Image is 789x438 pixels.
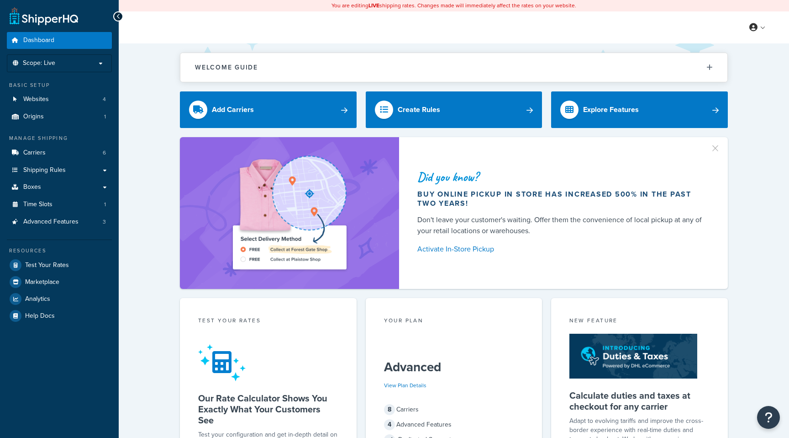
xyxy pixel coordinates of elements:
a: Websites4 [7,91,112,108]
li: Carriers [7,144,112,161]
a: Explore Features [551,91,728,128]
span: 4 [103,96,106,103]
a: Time Slots1 [7,196,112,213]
span: 1 [104,201,106,208]
a: View Plan Details [384,381,426,390]
a: Carriers6 [7,144,112,161]
a: Origins1 [7,108,112,125]
b: LIVE [368,1,379,10]
div: Explore Features [583,103,639,116]
a: Marketplace [7,274,112,290]
li: Time Slots [7,196,112,213]
a: Analytics [7,291,112,307]
span: Test Your Rates [25,262,69,269]
div: Buy online pickup in store has increased 500% in the past two years! [417,190,706,208]
span: 8 [384,404,395,415]
span: Shipping Rules [23,166,66,174]
div: Resources [7,247,112,255]
h5: Our Rate Calculator Shows You Exactly What Your Customers See [198,393,338,426]
a: Add Carriers [180,91,357,128]
div: Did you know? [417,171,706,183]
div: Carriers [384,403,524,416]
span: Carriers [23,149,46,157]
div: Don't leave your customer's waiting. Offer them the convenience of local pickup at any of your re... [417,214,706,236]
a: Dashboard [7,32,112,49]
button: Open Resource Center [757,406,780,429]
a: Help Docs [7,308,112,324]
div: Basic Setup [7,81,112,89]
a: Test Your Rates [7,257,112,273]
div: Manage Shipping [7,134,112,142]
span: 3 [103,218,106,226]
span: Scope: Live [23,59,55,67]
div: Your Plan [384,316,524,327]
span: Boxes [23,183,41,191]
span: Websites [23,96,49,103]
a: Boxes [7,179,112,196]
span: 1 [104,113,106,121]
img: ad-shirt-map-b0359fc47e01cab431d101c4b569394f6a03f54285957d908178d52f29eb9668.png [207,151,372,275]
li: Advanced Features [7,214,112,230]
span: 6 [103,149,106,157]
button: Welcome Guide [180,53,727,82]
a: Activate In-Store Pickup [417,243,706,256]
span: Analytics [25,295,50,303]
li: Origins [7,108,112,125]
li: Websites [7,91,112,108]
div: Test your rates [198,316,338,327]
h5: Advanced [384,360,524,374]
span: 4 [384,419,395,430]
span: Origins [23,113,44,121]
a: Create Rules [366,91,542,128]
div: Create Rules [398,103,440,116]
span: Help Docs [25,312,55,320]
div: New Feature [569,316,710,327]
a: Shipping Rules [7,162,112,179]
div: Advanced Features [384,418,524,431]
span: Time Slots [23,201,53,208]
span: Advanced Features [23,218,79,226]
h2: Welcome Guide [195,64,258,71]
div: Add Carriers [212,103,254,116]
a: Advanced Features3 [7,214,112,230]
span: Marketplace [25,278,59,286]
h5: Calculate duties and taxes at checkout for any carrier [569,390,710,412]
span: Dashboard [23,37,54,44]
